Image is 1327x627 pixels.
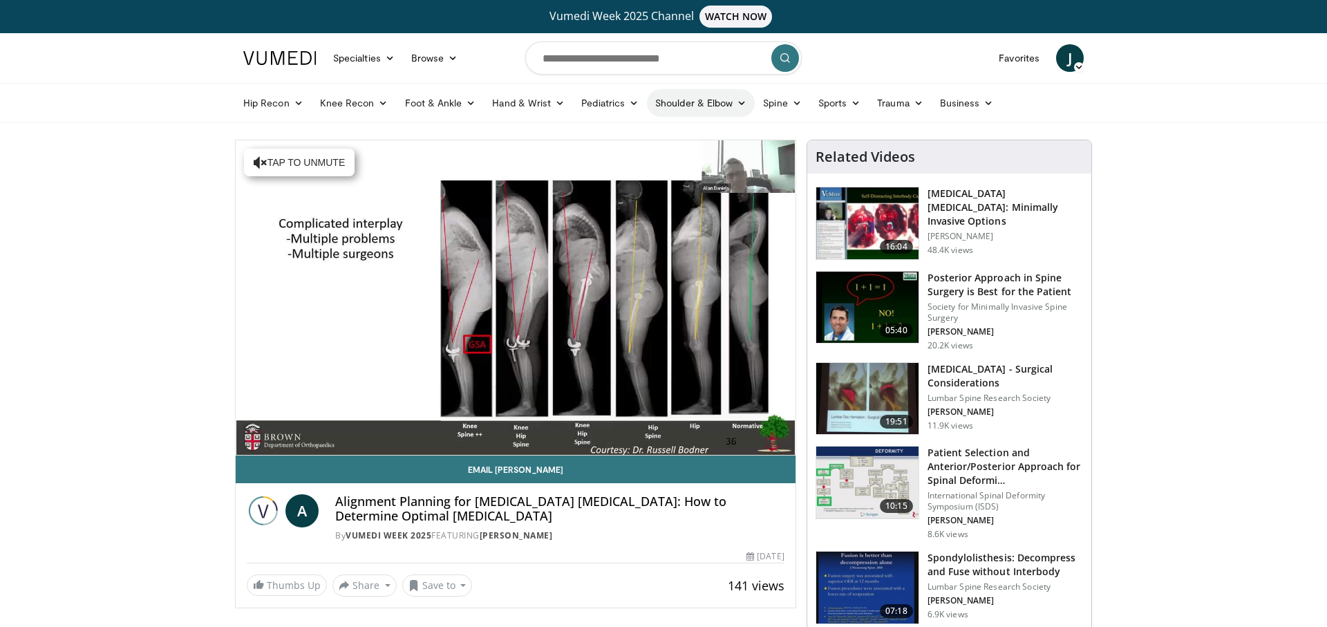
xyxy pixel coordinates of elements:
[928,393,1083,404] p: Lumbar Spine Research Society
[932,89,1002,117] a: Business
[325,44,403,72] a: Specialties
[755,89,809,117] a: Spine
[928,609,968,620] p: 6.9K views
[816,446,1083,540] a: 10:15 Patient Selection and Anterior/Posterior Approach for Spinal Deformi… International Spinal ...
[816,552,919,624] img: 97801bed-5de1-4037-bed6-2d7170b090cf.150x105_q85_crop-smart_upscale.jpg
[928,420,973,431] p: 11.9K views
[816,187,919,259] img: 9f1438f7-b5aa-4a55-ab7b-c34f90e48e66.150x105_q85_crop-smart_upscale.jpg
[928,595,1083,606] p: [PERSON_NAME]
[346,530,431,541] a: Vumedi Week 2025
[928,245,973,256] p: 48.4K views
[880,499,913,513] span: 10:15
[816,149,915,165] h4: Related Videos
[816,363,919,435] img: df977cbb-5756-427a-b13c-efcd69dcbbf0.150x105_q85_crop-smart_upscale.jpg
[816,362,1083,436] a: 19:51 [MEDICAL_DATA] - Surgical Considerations Lumbar Spine Research Society [PERSON_NAME] 11.9K ...
[880,415,913,429] span: 19:51
[236,456,796,483] a: Email [PERSON_NAME]
[816,187,1083,260] a: 16:04 [MEDICAL_DATA] [MEDICAL_DATA]: Minimally Invasive Options [PERSON_NAME] 48.4K views
[647,89,755,117] a: Shoulder & Elbow
[247,574,327,596] a: Thumbs Up
[746,550,784,563] div: [DATE]
[335,530,784,542] div: By FEATURING
[928,231,1083,242] p: [PERSON_NAME]
[869,89,932,117] a: Trauma
[235,89,312,117] a: Hip Recon
[573,89,647,117] a: Pediatrics
[880,240,913,254] span: 16:04
[928,551,1083,579] h3: Spondylolisthesis: Decompress and Fuse without Interbody
[880,324,913,337] span: 05:40
[928,301,1083,324] p: Society for Minimally Invasive Spine Surgery
[1056,44,1084,72] a: J
[728,577,784,594] span: 141 views
[525,41,802,75] input: Search topics, interventions
[928,490,1083,512] p: International Spinal Deformity Symposium (ISDS)
[312,89,397,117] a: Knee Recon
[928,326,1083,337] p: [PERSON_NAME]
[699,6,773,28] span: WATCH NOW
[245,6,1082,28] a: Vumedi Week 2025 ChannelWATCH NOW
[928,529,968,540] p: 8.6K views
[928,446,1083,487] h3: Patient Selection and Anterior/Posterior Approach for Spinal Deformi…
[816,272,919,344] img: 3b6f0384-b2b2-4baa-b997-2e524ebddc4b.150x105_q85_crop-smart_upscale.jpg
[335,494,784,524] h4: Alignment Planning for [MEDICAL_DATA] [MEDICAL_DATA]: How to Determine Optimal [MEDICAL_DATA]
[810,89,869,117] a: Sports
[480,530,553,541] a: [PERSON_NAME]
[816,447,919,518] img: beefc228-5859-4966-8bc6-4c9aecbbf021.150x105_q85_crop-smart_upscale.jpg
[236,140,796,456] video-js: Video Player
[928,271,1083,299] h3: Posterior Approach in Spine Surgery is Best for the Patient
[928,515,1083,526] p: [PERSON_NAME]
[928,406,1083,418] p: [PERSON_NAME]
[928,187,1083,228] h3: [MEDICAL_DATA] [MEDICAL_DATA]: Minimally Invasive Options
[332,574,397,597] button: Share
[928,340,973,351] p: 20.2K views
[816,271,1083,351] a: 05:40 Posterior Approach in Spine Surgery is Best for the Patient Society for Minimally Invasive ...
[285,494,319,527] a: A
[484,89,573,117] a: Hand & Wrist
[928,581,1083,592] p: Lumbar Spine Research Society
[244,149,355,176] button: Tap to unmute
[402,574,473,597] button: Save to
[243,51,317,65] img: VuMedi Logo
[880,604,913,618] span: 07:18
[928,362,1083,390] h3: [MEDICAL_DATA] - Surgical Considerations
[397,89,484,117] a: Foot & Ankle
[990,44,1048,72] a: Favorites
[816,551,1083,624] a: 07:18 Spondylolisthesis: Decompress and Fuse without Interbody Lumbar Spine Research Society [PER...
[403,44,467,72] a: Browse
[247,494,280,527] img: Vumedi Week 2025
